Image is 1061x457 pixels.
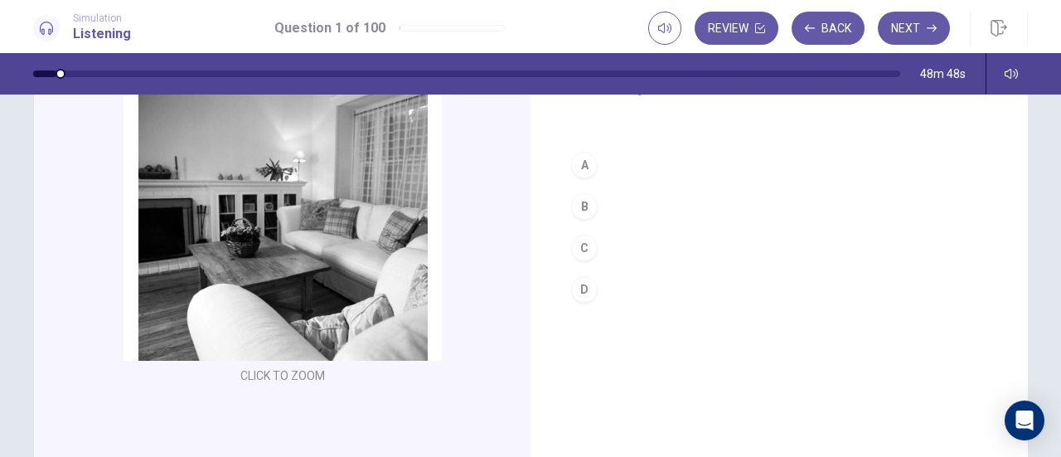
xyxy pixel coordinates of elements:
[564,227,995,269] button: C
[571,235,598,261] div: C
[695,12,778,45] button: Review
[878,12,950,45] button: Next
[564,186,995,227] button: B
[920,67,966,80] span: 48m 48s
[571,193,598,220] div: B
[571,276,598,303] div: D
[73,12,131,24] span: Simulation
[564,269,995,310] button: D
[1005,401,1044,440] div: Open Intercom Messenger
[571,152,598,178] div: A
[564,144,995,186] button: A
[792,12,865,45] button: Back
[274,18,385,38] h1: Question 1 of 100
[73,24,131,44] h1: Listening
